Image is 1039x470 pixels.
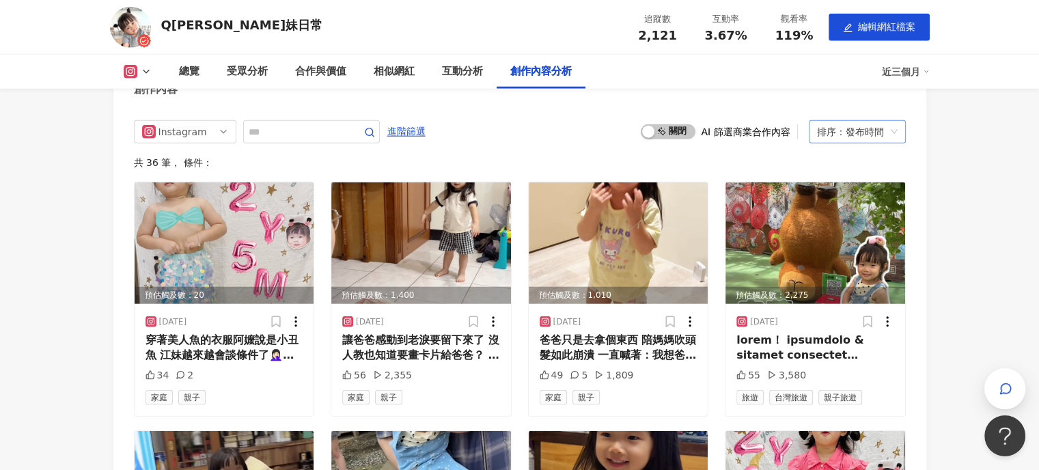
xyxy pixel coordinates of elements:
[725,182,905,304] div: post-image預估觸及數：2,275
[110,7,151,48] img: KOL Avatar
[818,390,862,405] span: 親子旅遊
[146,369,169,383] div: 34
[529,182,708,304] div: post-image預估觸及數：1,010
[146,333,303,363] div: 穿著美人魚的衣服阿嬤說是小丑魚 江妹越來越會談條件了🤦🏻‍♀️ 「我先⋯再⋯」 「我等下⋯就好了」 「一個這個 再一個那個」 而且很會抓問題的重點提問 快被考倒了🤣 身高：87cm 體重：13k...
[553,316,581,328] div: [DATE]
[135,287,314,304] div: 預估觸及數：20
[158,121,203,143] div: Instagram
[146,390,173,405] span: 家庭
[374,64,415,80] div: 相似網紅
[540,369,564,383] div: 49
[829,14,930,41] button: edit編輯網紅檔案
[161,16,323,33] div: Q[PERSON_NAME]妹日常
[375,390,402,405] span: 親子
[134,157,906,168] div: 共 36 筆 ， 條件：
[817,121,885,143] div: 排序：發布時間
[540,333,697,363] div: 爸爸只是去拿個東西 陪媽媽吹頭髮如此崩潰 一直喊著：我想爸爸 請問媽媽會把妳吃掉嗎🤨 #baby #育兒日記 #親子 #成長記録
[442,64,483,80] div: 互動分析
[570,369,587,383] div: 5
[356,316,384,328] div: [DATE]
[529,182,708,304] img: post-image
[342,390,370,405] span: 家庭
[775,29,814,42] span: 119%
[768,12,820,26] div: 觀看率
[529,287,708,304] div: 預估觸及數：1,010
[725,287,905,304] div: 預估觸及數：2,275
[373,369,412,383] div: 2,355
[510,64,572,80] div: 創作內容分析
[387,120,426,142] button: 進階篩選
[984,415,1025,456] iframe: Help Scout Beacon - Open
[134,82,178,97] div: 創作內容
[295,64,346,80] div: 合作與價值
[135,182,314,304] div: post-image預估觸及數：20
[135,182,314,304] img: post-image
[331,182,511,304] img: post-image
[858,21,915,32] span: 編輯網紅檔案
[750,316,778,328] div: [DATE]
[632,12,684,26] div: 追蹤數
[342,369,366,383] div: 56
[700,12,752,26] div: 互動率
[843,23,853,33] span: edit
[767,369,806,383] div: 3,580
[572,390,600,405] span: 親子
[159,316,187,328] div: [DATE]
[736,369,760,383] div: 55
[725,182,905,304] img: post-image
[540,390,567,405] span: 家庭
[342,333,500,363] div: 讓爸爸感動到老淚要留下來了 沒人教也知道要畫卡片給爸爸？ 雖然是就地取材🤣 雖然一半是哥哥畫的 爸爸還是感動到不行 特此幫爸爸紀念一下 天下的爸爸父親節快樂🥰 #baby #成長記録 #[DATE]
[736,333,894,363] div: lorem！ ipsumdolo & sitamet consectet《adipisc》， elitsedd、eiu，tempori👏 utla、etdol，magnaaliqu～ enim：...
[227,64,268,80] div: 受眾分析
[704,29,747,42] span: 3.67%
[331,182,511,304] div: post-image預估觸及數：1,400
[638,28,677,42] span: 2,121
[387,121,426,143] span: 進階篩選
[178,390,206,405] span: 親子
[179,64,199,80] div: 總覽
[594,369,633,383] div: 1,809
[882,61,930,83] div: 近三個月
[331,287,511,304] div: 預估觸及數：1,400
[769,390,813,405] span: 台灣旅遊
[736,390,764,405] span: 旅遊
[701,126,790,137] div: AI 篩選商業合作內容
[176,369,193,383] div: 2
